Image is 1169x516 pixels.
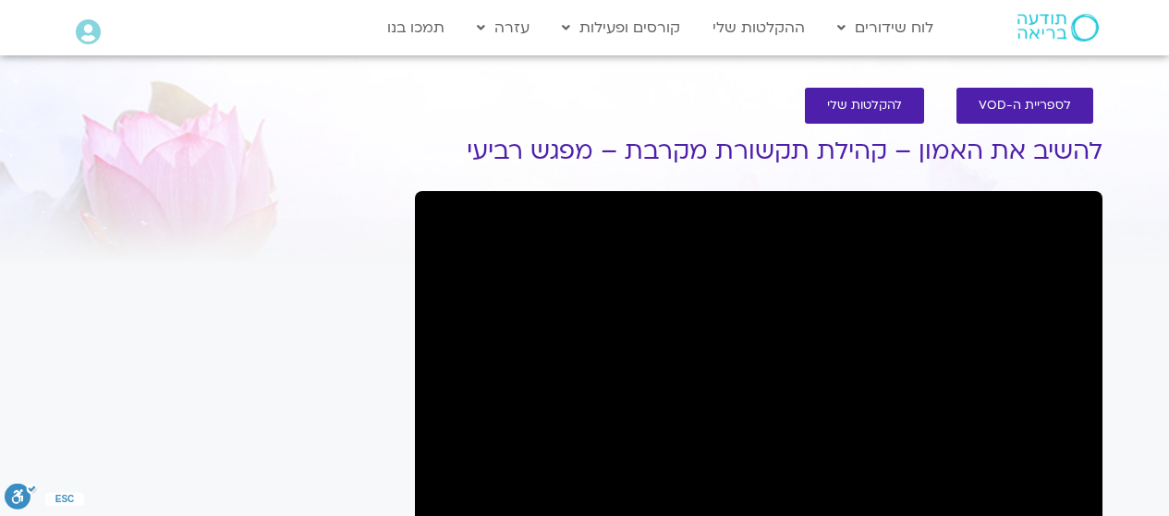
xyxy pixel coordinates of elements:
a: לוח שידורים [828,10,943,45]
a: ההקלטות שלי [703,10,814,45]
span: לספריית ה-VOD [979,99,1071,113]
a: עזרה [468,10,539,45]
a: לספריית ה-VOD [956,88,1093,124]
a: להקלטות שלי [805,88,924,124]
span: להקלטות שלי [827,99,902,113]
img: תודעה בריאה [1017,14,1099,42]
a: קורסים ופעילות [553,10,689,45]
a: תמכו בנו [378,10,454,45]
h1: להשיב את האמון – קהילת תקשורת מקרבת – מפגש רביעי [415,138,1102,165]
